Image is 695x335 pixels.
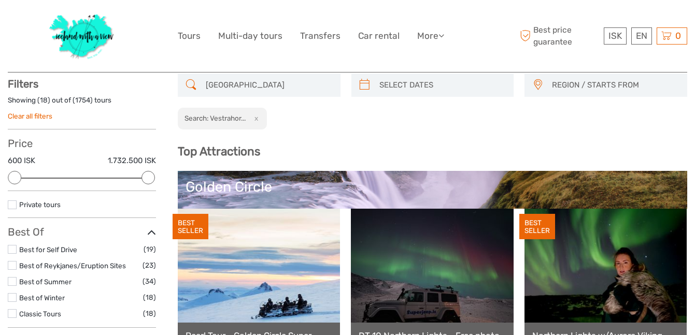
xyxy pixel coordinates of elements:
span: (34) [143,275,156,287]
strong: Filters [8,78,38,90]
a: Best of Reykjanes/Eruption Sites [19,261,126,270]
label: 1754 [75,95,90,105]
span: (23) [143,259,156,271]
a: Tours [178,28,201,43]
button: x [247,113,261,124]
b: Top Attractions [178,144,260,158]
p: We're away right now. Please check back later! [15,18,117,26]
a: Best of Winter [19,294,65,302]
input: SELECT DATES [375,76,509,94]
h3: Best Of [8,226,156,238]
label: 18 [40,95,48,105]
span: (19) [144,243,156,255]
button: Open LiveChat chat widget [119,16,132,28]
h3: Price [8,137,156,150]
span: Best price guarantee [517,24,601,47]
a: Classic Tours [19,310,61,318]
span: ISK [608,31,622,41]
label: 1.732.500 ISK [108,155,156,166]
a: Clear all filters [8,112,52,120]
a: Best of Summer [19,278,72,286]
button: REGION / STARTS FROM [547,77,682,94]
span: (18) [143,292,156,303]
input: SEARCH [202,76,335,94]
div: BEST SELLER [519,214,555,240]
a: More [417,28,444,43]
a: Transfers [300,28,341,43]
a: Golden Circle [186,179,679,251]
div: Showing ( ) out of ( ) tours [8,95,156,111]
label: 600 ISK [8,155,35,166]
a: Car rental [358,28,400,43]
a: Private tours [19,200,61,209]
a: Best for Self Drive [19,245,77,254]
div: EN [631,27,652,45]
img: 1077-ca632067-b948-436b-9c7a-efe9894e108b_logo_big.jpg [44,8,120,64]
h2: Search: Vestrahor... [185,114,246,122]
a: Multi-day tours [218,28,282,43]
div: BEST SELLER [173,214,208,240]
div: Golden Circle [186,179,679,195]
span: (18) [143,308,156,319]
span: 0 [674,31,683,41]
